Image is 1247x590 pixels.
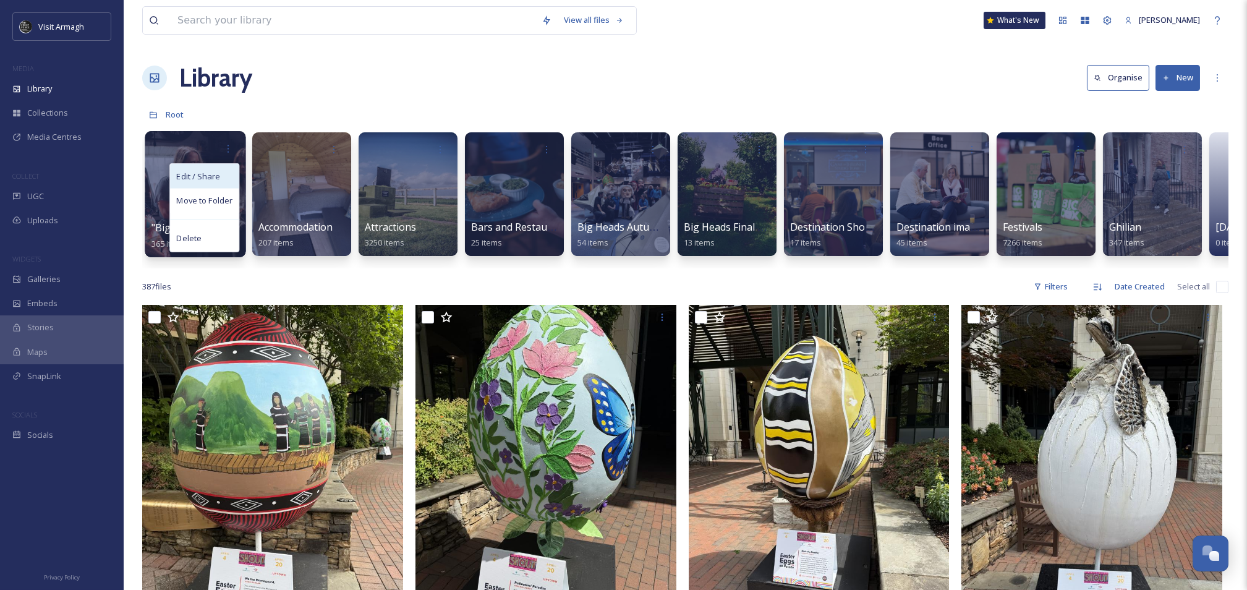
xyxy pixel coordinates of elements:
[790,220,976,234] span: Destination Showcase, The Alex, [DATE]
[176,195,232,207] span: Move to Folder
[577,220,689,234] span: Big Heads Autumn 2025
[896,237,927,248] span: 45 items
[179,59,252,96] a: Library
[27,215,58,226] span: Uploads
[27,131,82,143] span: Media Centres
[27,297,57,309] span: Embeds
[142,281,171,293] span: 387 file s
[1215,237,1242,248] span: 0 items
[151,237,187,249] span: 365 items
[1193,536,1228,571] button: Open Chat
[577,237,608,248] span: 54 items
[258,220,333,234] span: Accommodation
[151,222,315,249] a: "Big Heads" Summer Content 2025365 items
[38,21,84,32] span: Visit Armagh
[176,170,219,182] span: Edit / Share
[12,410,37,419] span: SOCIALS
[1155,65,1200,90] button: New
[790,237,821,248] span: 17 items
[27,370,61,382] span: SnapLink
[12,254,41,263] span: WIDGETS
[365,220,416,234] span: Attractions
[558,8,630,32] a: View all files
[684,221,788,248] a: Big Heads Final Videos13 items
[27,107,68,119] span: Collections
[27,190,44,202] span: UGC
[365,221,416,248] a: Attractions3250 items
[1003,221,1042,248] a: Festivals7266 items
[896,221,991,248] a: Destination imagery45 items
[27,429,53,441] span: Socials
[984,12,1045,29] a: What's New
[471,237,502,248] span: 25 items
[471,220,572,234] span: Bars and Restaurants
[20,20,32,33] img: THE-FIRST-PLACE-VISIT-ARMAGH.COM-BLACK.jpg
[1109,237,1144,248] span: 347 items
[151,221,315,234] span: "Big Heads" Summer Content 2025
[1003,220,1042,234] span: Festivals
[1139,14,1200,25] span: [PERSON_NAME]
[12,64,34,73] span: MEDIA
[258,237,294,248] span: 207 items
[258,221,333,248] a: Accommodation207 items
[1177,281,1210,293] span: Select all
[27,273,61,285] span: Galleries
[44,573,80,581] span: Privacy Policy
[577,221,689,248] a: Big Heads Autumn 202554 items
[684,220,788,234] span: Big Heads Final Videos
[790,221,976,248] a: Destination Showcase, The Alex, [DATE]17 items
[1109,275,1171,299] div: Date Created
[1087,65,1149,90] button: Organise
[896,220,991,234] span: Destination imagery
[27,346,48,358] span: Maps
[176,233,202,246] span: Delete
[44,569,80,584] a: Privacy Policy
[166,109,184,120] span: Root
[684,237,715,248] span: 13 items
[27,322,54,333] span: Stories
[12,171,39,181] span: COLLECT
[1028,275,1074,299] div: Filters
[1003,237,1042,248] span: 7266 items
[171,7,535,34] input: Search your library
[471,221,572,248] a: Bars and Restaurants25 items
[365,237,404,248] span: 3250 items
[1109,221,1144,248] a: Ghilian347 items
[27,83,52,95] span: Library
[1118,8,1206,32] a: [PERSON_NAME]
[1109,220,1141,234] span: Ghilian
[166,107,184,122] a: Root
